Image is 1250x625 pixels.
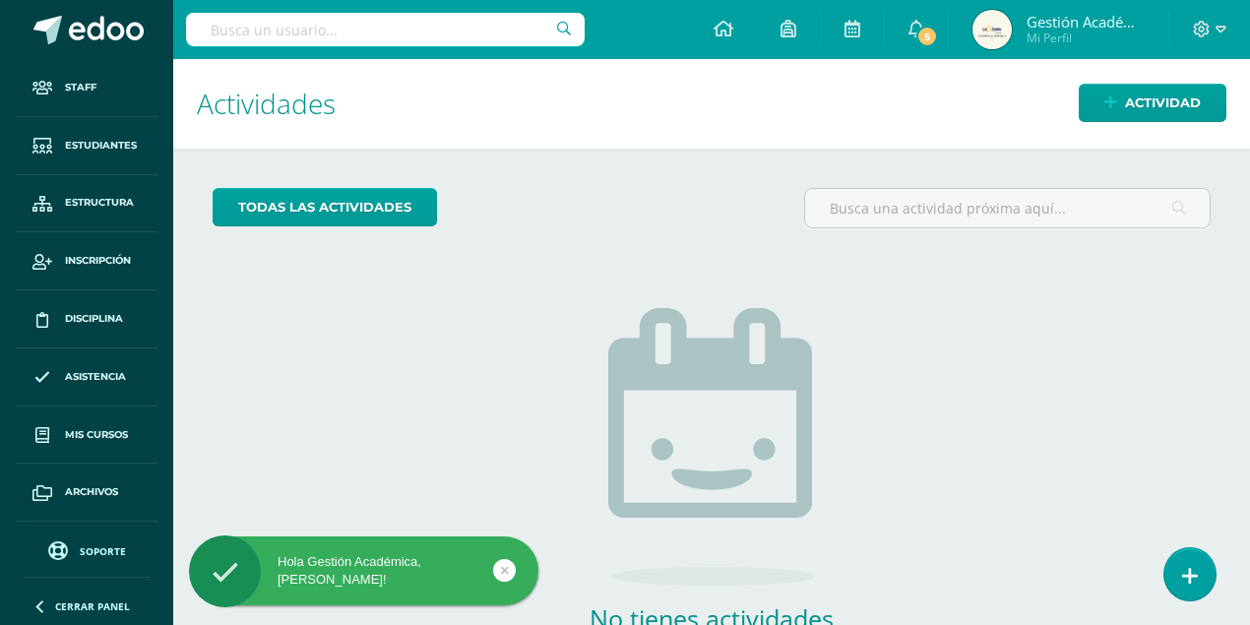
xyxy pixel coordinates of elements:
[916,26,938,47] span: 5
[65,80,96,95] span: Staff
[80,544,126,558] span: Soporte
[1079,84,1226,122] a: Actividad
[16,117,157,175] a: Estudiantes
[189,553,538,589] div: Hola Gestión Académica, [PERSON_NAME]!
[16,175,157,233] a: Estructura
[65,484,118,500] span: Archivos
[55,599,130,613] span: Cerrar panel
[65,427,128,443] span: Mis cursos
[16,348,157,406] a: Asistencia
[16,232,157,290] a: Inscripción
[186,13,585,46] input: Busca un usuario...
[1027,30,1145,46] span: Mi Perfil
[65,369,126,385] span: Asistencia
[1027,12,1145,31] span: Gestión Académica
[65,195,134,211] span: Estructura
[197,59,1226,149] h1: Actividades
[608,308,815,586] img: no_activities.png
[16,406,157,465] a: Mis cursos
[16,464,157,522] a: Archivos
[65,253,131,269] span: Inscripción
[24,536,150,563] a: Soporte
[16,59,157,117] a: Staff
[213,188,437,226] a: todas las Actividades
[805,189,1210,227] input: Busca una actividad próxima aquí...
[972,10,1012,49] img: ff93632bf489dcbc5131d32d8a4af367.png
[65,138,137,154] span: Estudiantes
[65,311,123,327] span: Disciplina
[16,290,157,348] a: Disciplina
[1125,85,1201,121] span: Actividad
